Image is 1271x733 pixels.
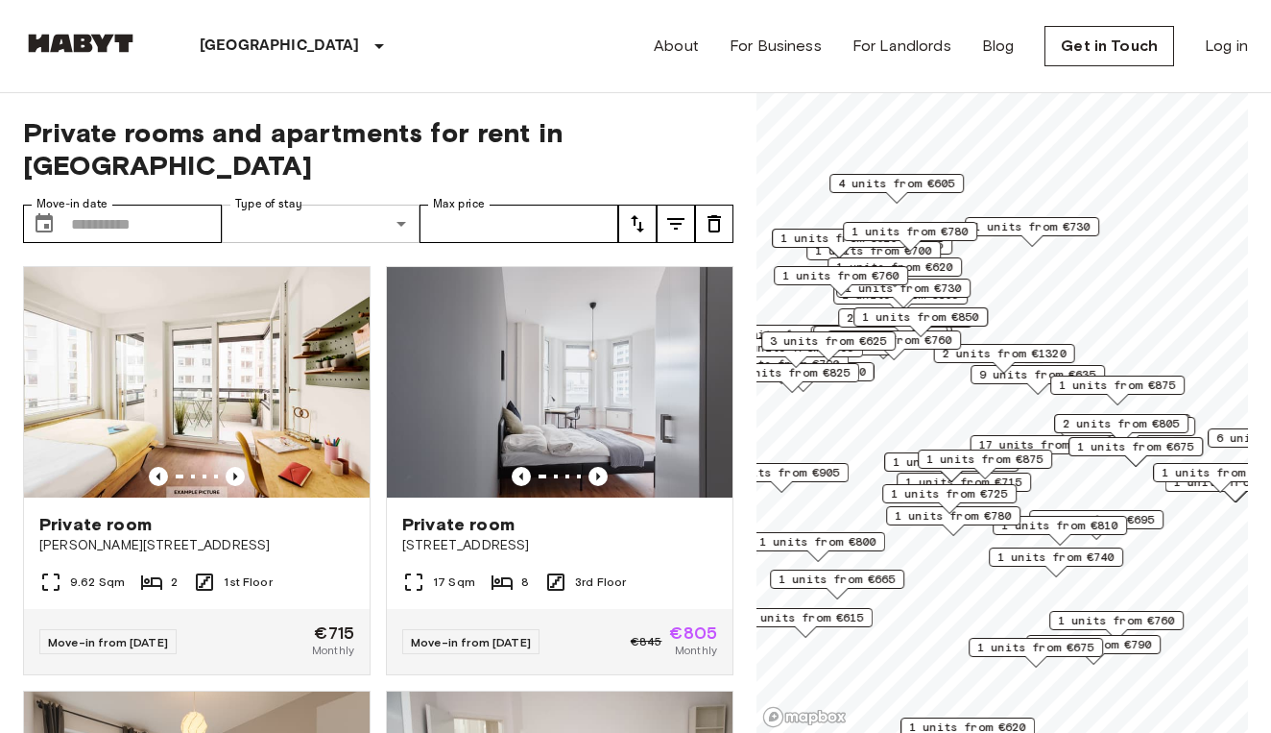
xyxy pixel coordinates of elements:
[738,608,873,638] div: Map marker
[1026,635,1161,665] div: Map marker
[772,229,906,258] div: Map marker
[226,467,245,486] button: Previous image
[669,624,717,642] span: €805
[25,205,63,243] button: Choose date
[433,574,475,591] span: 17 Sqm
[971,365,1105,395] div: Map marker
[1044,26,1174,66] a: Get in Touch
[833,285,968,315] div: Map marker
[918,450,1052,479] div: Map marker
[780,230,898,247] span: 1 units from €620
[723,464,840,481] span: 1 units from €905
[1050,376,1185,405] div: Map marker
[851,223,969,240] span: 1 units from €780
[926,451,1043,468] span: 1 units from €875
[827,257,962,287] div: Map marker
[965,217,1099,247] div: Map marker
[588,467,608,486] button: Previous image
[433,196,485,212] label: Max price
[70,574,125,591] span: 9.62 Sqm
[829,174,964,204] div: Map marker
[845,280,962,297] span: 1 units from €730
[1049,611,1184,641] div: Map marker
[762,706,847,728] a: Mapbox logo
[402,513,515,536] span: Private room
[23,34,138,53] img: Habyt
[891,485,1008,502] span: 1 units from €725
[730,35,822,58] a: For Business
[387,267,732,498] img: Marketing picture of unit DE-01-047-05H
[1038,511,1155,528] span: 1 units from €695
[997,549,1115,566] span: 1 units from €740
[905,474,1022,491] span: 1 units from €715
[774,266,908,296] div: Map marker
[843,222,977,252] div: Map marker
[971,435,1112,465] div: Map marker
[853,307,988,337] div: Map marker
[312,642,354,659] span: Monthly
[631,633,662,650] span: €845
[171,574,178,591] span: 2
[618,205,657,243] button: tune
[675,642,717,659] span: Monthly
[847,309,964,327] span: 2 units from €655
[733,362,875,392] div: Map marker
[811,326,952,355] div: Map marker
[1063,415,1180,432] span: 2 units from €805
[39,513,152,536] span: Private room
[1077,438,1194,455] span: 1 units from €675
[39,536,354,555] span: [PERSON_NAME][STREET_ADDRESS]
[235,196,302,212] label: Type of stay
[770,570,904,599] div: Map marker
[979,436,1103,453] span: 17 units from €720
[1068,437,1203,467] div: Map marker
[48,635,168,649] span: Move-in from [DATE]
[822,327,939,344] span: 3 units from €655
[969,638,1103,668] div: Map marker
[725,363,859,393] div: Map marker
[23,266,371,675] a: Marketing picture of unit DE-01-09-004-01QPrevious imagePrevious imagePrivate room[PERSON_NAME][S...
[36,196,108,212] label: Move-in date
[657,205,695,243] button: tune
[989,548,1123,577] div: Map marker
[761,331,896,361] div: Map marker
[813,326,947,355] div: Map marker
[575,574,626,591] span: 3rd Floor
[934,344,1075,374] div: Map marker
[714,463,849,493] div: Map marker
[715,325,856,354] div: Map marker
[200,35,360,58] p: [GEOGRAPHIC_DATA]
[224,574,272,591] span: 1st Floor
[742,363,866,380] span: 1 units from €1200
[759,533,876,550] span: 1 units from €800
[979,366,1096,383] span: 9 units from €635
[1029,510,1163,540] div: Map marker
[512,467,531,486] button: Previous image
[862,308,979,326] span: 1 units from €850
[149,467,168,486] button: Previous image
[838,175,955,192] span: 4 units from €605
[852,35,951,58] a: For Landlords
[1001,517,1118,534] span: 1 units from €810
[733,364,851,381] span: 1 units from €825
[973,218,1091,235] span: 1 units from €730
[886,506,1020,536] div: Map marker
[893,453,1010,471] span: 1 units from €835
[402,536,717,555] span: [STREET_ADDRESS]
[1054,414,1188,444] div: Map marker
[836,258,953,276] span: 1 units from €620
[314,624,354,642] span: €715
[827,330,961,360] div: Map marker
[779,571,896,588] span: 1 units from €665
[24,267,370,498] img: Marketing picture of unit DE-01-09-004-01Q
[747,609,864,626] span: 2 units from €615
[835,331,952,349] span: 2 units from €760
[782,267,899,284] span: 1 units from €760
[724,326,848,343] span: 22 units from €655
[993,516,1127,546] div: Map marker
[1058,612,1175,629] span: 1 units from €760
[521,574,529,591] span: 8
[977,639,1094,656] span: 1 units from €675
[23,116,733,182] span: Private rooms and apartments for rent in [GEOGRAPHIC_DATA]
[982,35,1015,58] a: Blog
